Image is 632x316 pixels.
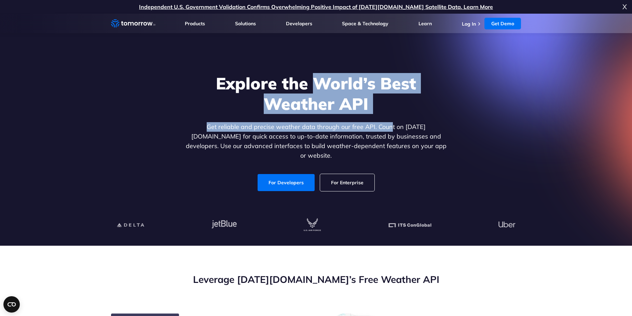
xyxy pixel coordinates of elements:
a: Solutions [235,20,256,27]
a: Space & Technology [342,20,388,27]
a: Learn [418,20,432,27]
button: Open CMP widget [3,296,20,313]
h2: Leverage [DATE][DOMAIN_NAME]’s Free Weather API [111,273,521,286]
h1: Explore the World’s Best Weather API [184,73,448,114]
a: For Enterprise [320,174,374,191]
a: Independent U.S. Government Validation Confirms Overwhelming Positive Impact of [DATE][DOMAIN_NAM... [139,3,493,10]
a: For Developers [258,174,315,191]
a: Get Demo [484,18,521,29]
p: Get reliable and precise weather data through our free API. Count on [DATE][DOMAIN_NAME] for quic... [184,122,448,160]
a: Developers [286,20,312,27]
a: Home link [111,18,155,29]
a: Log In [462,21,476,27]
a: Products [185,20,205,27]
